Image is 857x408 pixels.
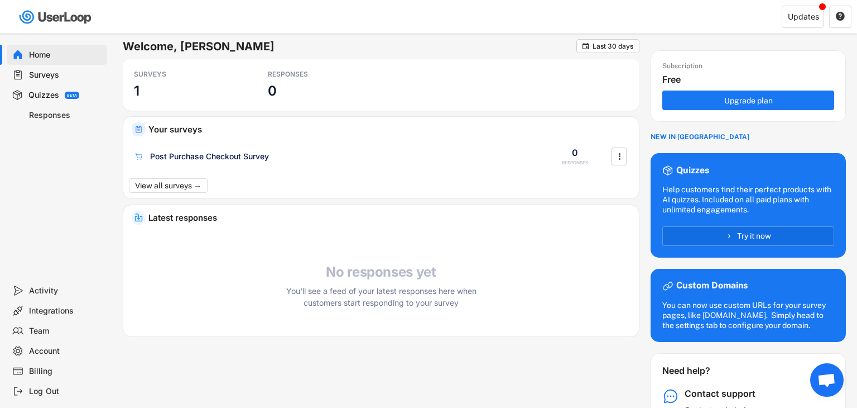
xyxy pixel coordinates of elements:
div: Help customers find their perfect products with AI quizzes. Included on all paid plans with unlim... [662,184,834,215]
div: Quizzes [676,165,709,177]
h3: 1 [134,82,139,99]
div: Home [29,50,103,60]
button:  [581,42,590,50]
button: Upgrade plan [662,91,834,110]
h3: 0 [268,82,277,99]
div: Free [662,74,840,86]
button:  [614,148,625,165]
div: Need help? [662,365,740,377]
div: Contact support [685,388,824,400]
div: Log Out [29,386,103,397]
div: SURVEYS [134,70,234,79]
div: Custom Domains [676,280,748,292]
div: 0 [572,146,578,159]
button: Try it now [662,226,834,246]
img: userloop-logo-01.svg [17,6,95,29]
div: You'll see a feed of your latest responses here when customers start responding to your survey [281,285,482,309]
div: Subscription [662,62,702,71]
div: Ouvrir le chat [810,363,844,397]
div: Account [29,346,103,357]
div: Surveys [29,70,103,80]
div: RESPONSES [268,70,368,79]
div: RESPONSES [562,160,588,166]
div: Responses [29,110,103,121]
div: Activity [29,286,103,296]
img: IncomingMajor.svg [134,214,143,222]
div: Latest responses [148,214,630,222]
div: Billing [29,366,103,377]
text:  [836,11,845,21]
div: Quizzes [28,90,59,101]
div: Team [29,326,103,336]
button:  [835,12,845,22]
text:  [582,42,589,50]
div: You can now use custom URLs for your survey pages, like [DOMAIN_NAME]. Simply head to the setting... [662,300,834,331]
button: View all surveys → [129,178,208,193]
text:  [618,150,620,162]
div: Last 30 days [593,43,633,50]
div: Your surveys [148,125,630,134]
span: Try it now [737,232,771,240]
div: Post Purchase Checkout Survey [150,151,269,162]
div: BETA [67,93,77,97]
h6: Welcome, [PERSON_NAME] [123,39,576,54]
h4: No responses yet [281,264,482,281]
div: Integrations [29,306,103,316]
div: Updates [788,13,819,21]
div: NEW IN [GEOGRAPHIC_DATA] [651,133,749,142]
